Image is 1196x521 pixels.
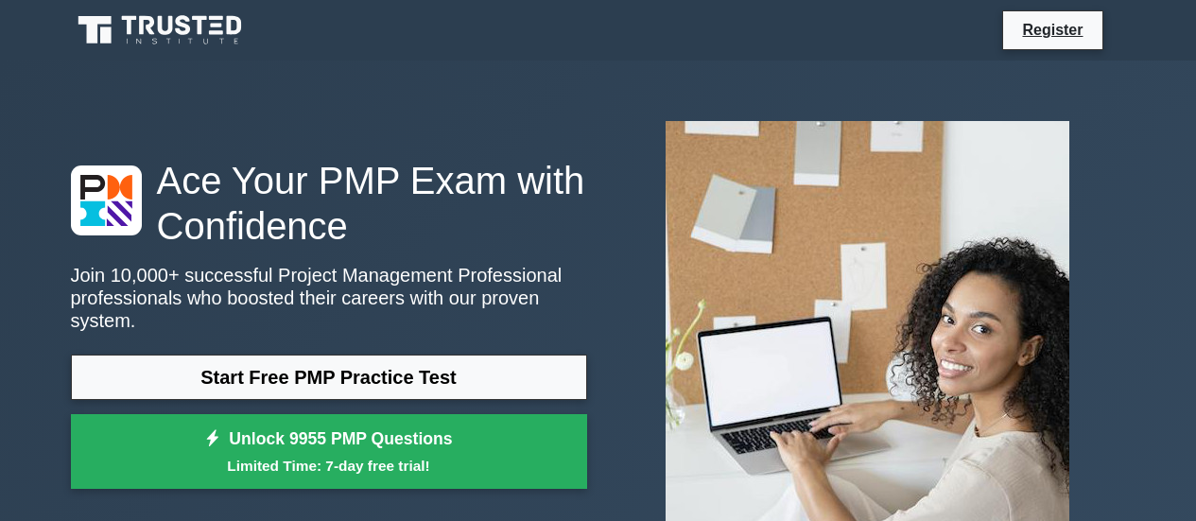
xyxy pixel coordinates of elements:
small: Limited Time: 7-day free trial! [95,455,563,477]
a: Start Free PMP Practice Test [71,355,587,400]
h1: Ace Your PMP Exam with Confidence [71,158,587,249]
a: Register [1011,18,1094,42]
a: Unlock 9955 PMP QuestionsLimited Time: 7-day free trial! [71,414,587,490]
p: Join 10,000+ successful Project Management Professional professionals who boosted their careers w... [71,264,587,332]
